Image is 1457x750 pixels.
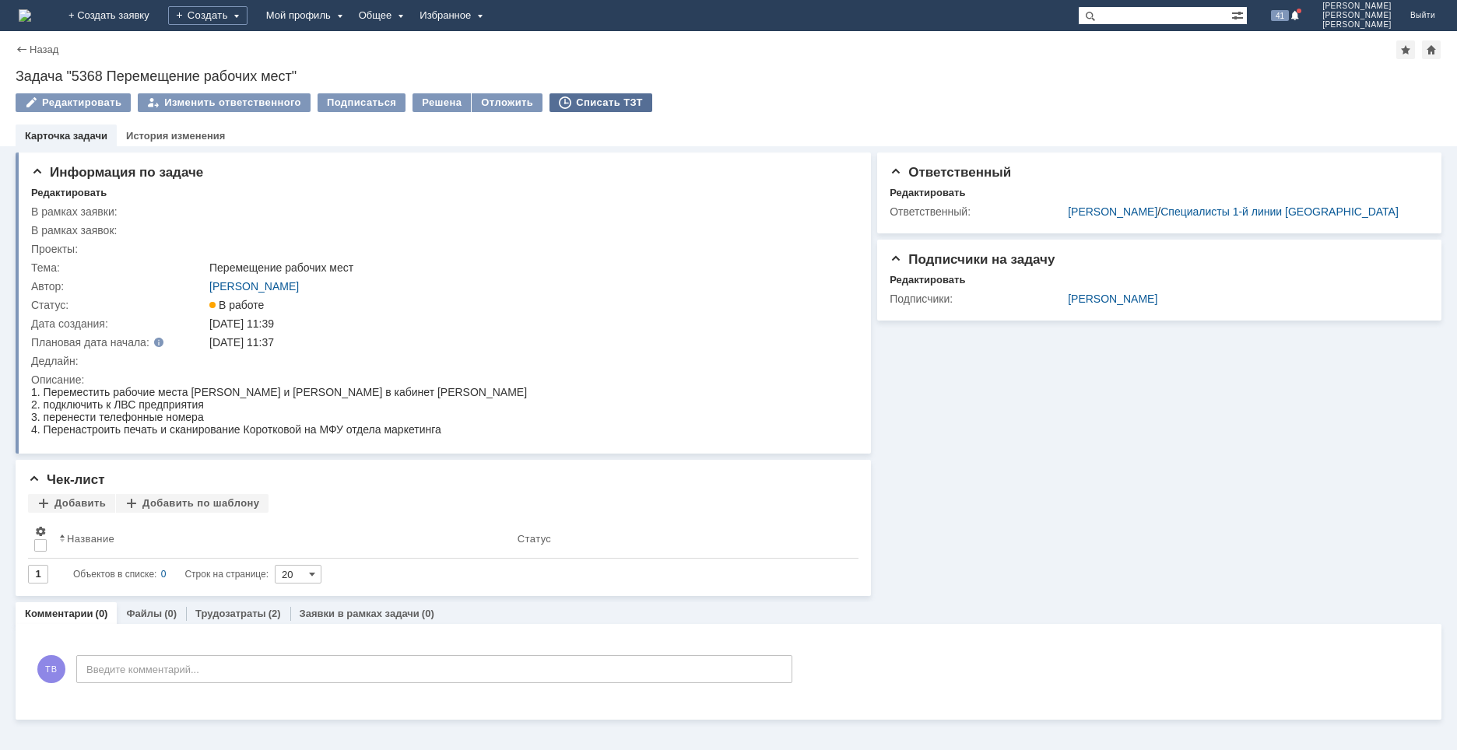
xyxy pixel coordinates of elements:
div: (0) [164,608,177,619]
div: Редактировать [31,187,107,199]
div: [DATE] 11:37 [209,336,848,349]
span: Настройки [34,525,47,538]
span: 41 [1271,10,1289,21]
div: (0) [96,608,108,619]
div: Редактировать [890,187,965,199]
div: Подписчики: [890,293,1065,305]
div: [DATE] 11:39 [209,317,848,330]
div: (2) [269,608,281,619]
span: Объектов в списке: [73,569,156,580]
img: logo [19,9,31,22]
th: Статус [511,519,846,559]
div: Добавить в избранное [1396,40,1415,59]
div: Тема: [31,261,206,274]
a: [PERSON_NAME] [1068,205,1157,218]
span: ТВ [37,655,65,683]
a: Назад [30,44,58,55]
div: (0) [422,608,434,619]
a: Файлы [126,608,162,619]
div: Статус [518,533,551,545]
i: Строк на странице: [73,565,269,584]
a: Карточка задачи [25,130,107,142]
a: [PERSON_NAME] [1068,293,1157,305]
span: [PERSON_NAME] [1322,2,1392,11]
a: Перейти на домашнюю страницу [19,9,31,22]
div: 0 [161,565,167,584]
div: Сделать домашней страницей [1422,40,1441,59]
div: Дедлайн: [31,355,206,367]
span: Расширенный поиск [1231,7,1247,22]
a: История изменения [126,130,225,142]
div: Описание: [31,373,851,386]
a: Специалисты 1-й линии [GEOGRAPHIC_DATA] [1160,205,1399,218]
div: В рамках заявки: [31,205,206,218]
span: Чек-лист [28,472,105,487]
div: Ответственный: [890,205,1065,218]
span: [PERSON_NAME] [1322,20,1392,30]
div: В рамках заявок: [31,224,206,237]
div: Плановая дата начала: [31,336,188,349]
span: [PERSON_NAME] [1322,11,1392,20]
div: Проекты: [31,243,206,255]
span: В работе [209,299,264,311]
div: Редактировать [890,274,965,286]
span: Ответственный [890,165,1011,180]
span: Информация по задаче [31,165,203,180]
div: Задача "5368 Перемещение рабочих мест" [16,68,1441,84]
a: [PERSON_NAME] [209,280,299,293]
div: Перемещение рабочих мест [209,261,848,274]
div: Автор: [31,280,206,293]
div: / [1068,205,1420,218]
a: Заявки в рамках задачи [300,608,420,619]
a: Комментарии [25,608,93,619]
a: Трудозатраты [195,608,266,619]
th: Название [53,519,511,559]
div: Создать [168,6,248,25]
div: Статус: [31,299,206,311]
div: Название [67,533,114,545]
div: Дата создания: [31,317,206,330]
span: Подписчики на задачу [890,252,1055,267]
